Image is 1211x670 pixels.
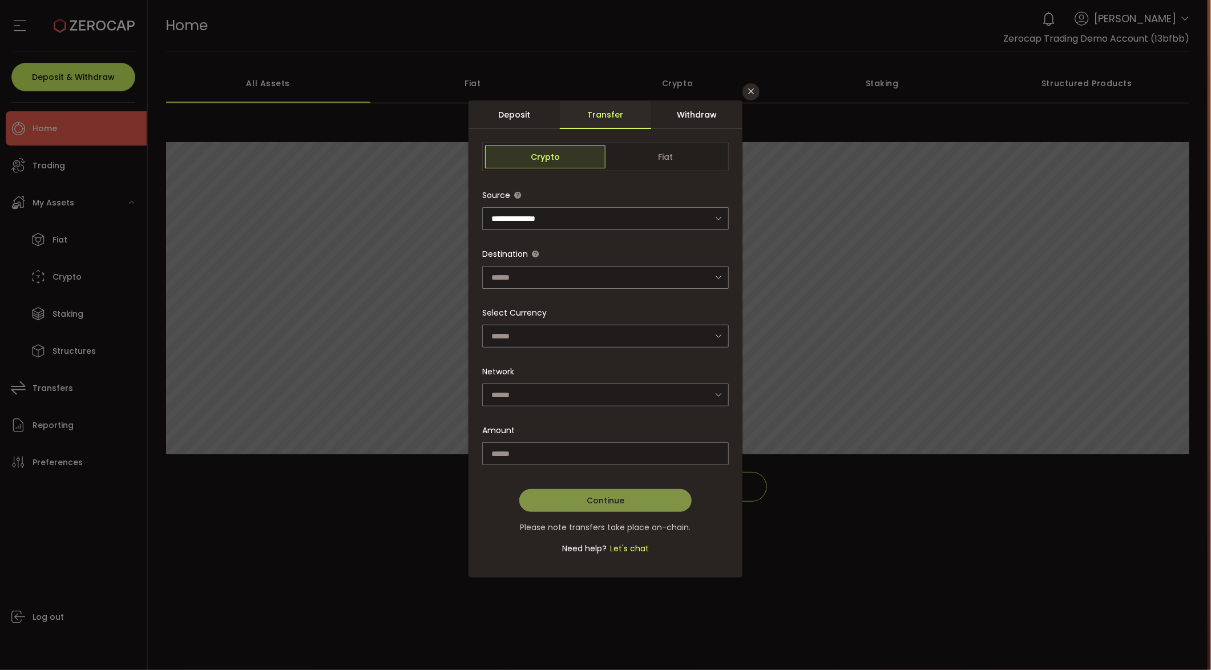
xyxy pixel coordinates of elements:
span: Amount [482,419,515,442]
div: dialog [469,100,742,578]
label: Network [482,366,521,377]
span: Please note transfers take place on-chain. [520,522,691,533]
span: Crypto [485,146,605,168]
span: Source [482,189,510,201]
div: Deposit [469,100,560,129]
div: Transfer [560,100,651,129]
span: Let's chat [607,543,649,554]
div: Withdraw [651,100,742,129]
span: Fiat [605,146,726,168]
button: Continue [519,489,692,512]
iframe: Chat Widget [955,211,1211,670]
button: Close [742,83,760,100]
span: Destination [482,248,528,260]
span: Continue [587,495,624,506]
span: Need help? [562,543,607,554]
label: Select Currency [482,307,554,318]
